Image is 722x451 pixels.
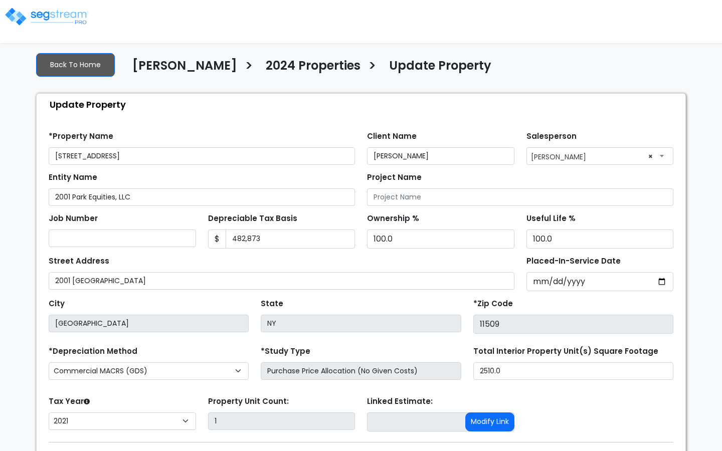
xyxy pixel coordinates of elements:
[258,59,360,80] a: 2024 Properties
[367,213,419,224] label: Ownership %
[473,346,658,357] label: Total Interior Property Unit(s) Square Footage
[226,230,355,249] input: 0.00
[367,131,417,142] label: Client Name
[49,396,90,407] label: Tax Year
[526,256,621,267] label: Placed-In-Service Date
[527,148,673,164] span: Asher Fried
[368,58,377,77] h3: >
[465,412,514,431] button: Modify Link
[266,59,360,76] h4: 2024 Properties
[36,53,115,77] a: Back To Home
[245,58,253,77] h3: >
[261,346,310,357] label: *Study Type
[367,188,673,206] input: Project Name
[526,230,674,249] input: Depreciation
[473,362,673,380] input: total square foot
[49,172,97,183] label: Entity Name
[526,147,674,165] span: Asher Fried
[49,256,109,267] label: Street Address
[49,188,355,206] input: Entity Name
[42,94,685,115] div: Update Property
[261,298,283,310] label: State
[367,396,433,407] label: Linked Estimate:
[648,149,653,163] span: ×
[49,346,137,357] label: *Depreciation Method
[526,131,577,142] label: Salesperson
[132,59,237,76] h4: [PERSON_NAME]
[49,131,113,142] label: *Property Name
[49,213,98,224] label: Job Number
[367,172,422,183] label: Project Name
[208,412,355,430] input: Building Count
[208,396,289,407] label: Property Unit Count:
[49,272,514,290] input: Street Address
[49,298,65,310] label: City
[526,213,576,224] label: Useful Life %
[389,59,491,76] h4: Update Property
[208,230,226,249] span: $
[473,315,673,334] input: Zip Code
[4,7,89,27] img: logo_pro_r.png
[367,230,514,249] input: Ownership
[367,147,514,165] input: Client Name
[208,213,297,224] label: Depreciable Tax Basis
[382,59,491,80] a: Update Property
[473,298,513,310] label: *Zip Code
[49,147,355,165] input: Property Name
[125,59,237,80] a: [PERSON_NAME]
